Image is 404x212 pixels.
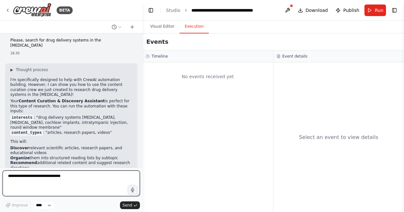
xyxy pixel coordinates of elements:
[282,54,308,59] h3: Event details
[12,203,28,208] span: Improve
[10,139,132,144] p: This will:
[10,146,29,150] strong: Discover
[145,20,179,33] button: Visual Editor
[10,67,48,72] button: ▶Thought process
[10,130,43,136] code: content_types
[10,38,132,48] p: Please, search for drug delivery systems in the [MEDICAL_DATA]
[10,67,13,72] span: ▶
[10,115,132,130] li: : "drug delivery systems [MEDICAL_DATA], [MEDICAL_DATA], cochlear implants, intratympanic injecti...
[123,203,132,208] span: Send
[13,3,51,17] img: Logo
[146,66,270,88] div: No events received yet
[128,185,137,195] button: Click to speak your automation idea
[306,7,328,14] span: Download
[10,156,30,160] strong: Organize
[364,5,386,16] button: Run
[299,134,378,141] div: Select an event to view details
[179,20,209,33] button: Execution
[10,130,132,135] li: : "articles, research papers, videos"
[166,7,264,14] nav: breadcrumb
[295,5,331,16] button: Download
[375,7,383,14] span: Run
[10,115,34,121] code: interests
[10,78,132,97] p: I'm specifically designed to help with CrewAI automation building. However, I can show you how to...
[333,5,362,16] button: Publish
[343,7,359,14] span: Publish
[57,6,73,14] div: BETA
[109,23,124,31] button: Switch to previous chat
[10,156,132,161] li: them into structured reading lists by subtopic
[166,8,180,13] a: Studio
[10,161,132,171] li: additional related content and suggest research directions
[120,201,140,209] button: Send
[19,99,105,103] strong: Content Curation & Discovery Assistant
[10,161,37,165] strong: Recommend
[127,23,137,31] button: Start a new chat
[390,6,399,15] button: Show right sidebar
[3,201,31,209] button: Improve
[16,67,48,72] span: Thought process
[10,146,132,156] li: relevant scientific articles, research papers, and educational videos
[146,6,155,15] button: Hide left sidebar
[146,37,168,46] h2: Events
[10,99,132,114] p: Your is perfect for this type of research. You can run the automation with these inputs:
[10,51,132,56] div: 18:30
[151,54,168,59] h3: Timeline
